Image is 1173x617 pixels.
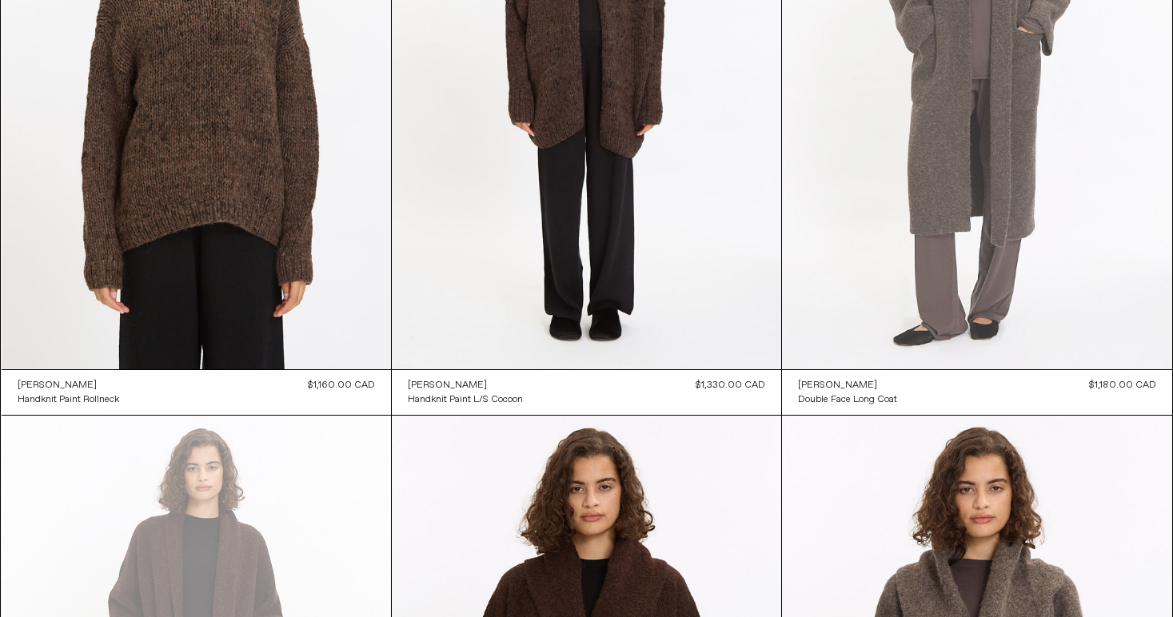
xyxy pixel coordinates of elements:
a: [PERSON_NAME] [408,378,523,392]
div: [PERSON_NAME] [18,379,97,392]
a: Handknit Paint L/S Cocoon [408,392,523,407]
a: [PERSON_NAME] [18,378,119,392]
div: Double Face Long Coat [798,393,897,407]
div: [PERSON_NAME] [798,379,877,392]
div: [PERSON_NAME] [408,379,487,392]
div: $1,180.00 CAD [1089,378,1156,392]
a: Double Face Long Coat [798,392,897,407]
div: Handknit Paint Rollneck [18,393,119,407]
a: Handknit Paint Rollneck [18,392,119,407]
a: [PERSON_NAME] [798,378,897,392]
div: $1,330.00 CAD [696,378,765,392]
div: $1,160.00 CAD [308,378,375,392]
div: Handknit Paint L/S Cocoon [408,393,523,407]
